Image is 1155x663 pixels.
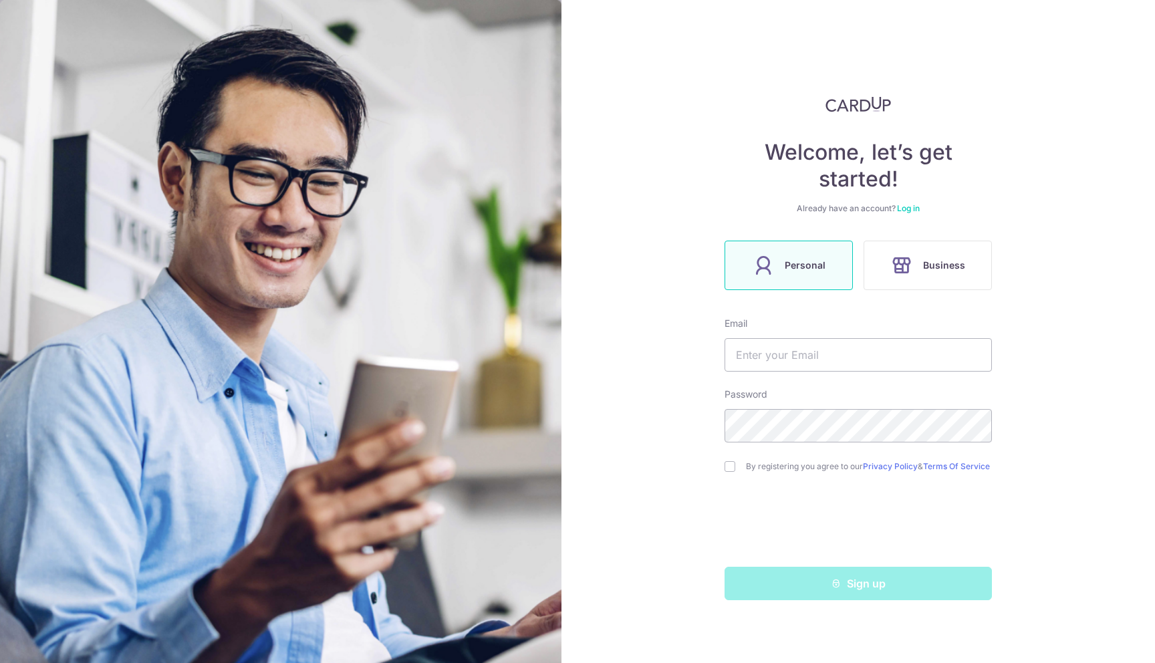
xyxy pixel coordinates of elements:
label: Email [725,317,747,330]
span: Personal [785,257,825,273]
label: By registering you agree to our & [746,461,992,472]
h4: Welcome, let’s get started! [725,139,992,192]
a: Personal [719,241,858,290]
label: Password [725,388,767,401]
img: CardUp Logo [825,96,891,112]
div: Already have an account? [725,203,992,214]
span: Business [923,257,965,273]
a: Business [858,241,997,290]
a: Log in [897,203,920,213]
a: Privacy Policy [863,461,918,471]
iframe: reCAPTCHA [757,499,960,551]
a: Terms Of Service [923,461,990,471]
input: Enter your Email [725,338,992,372]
